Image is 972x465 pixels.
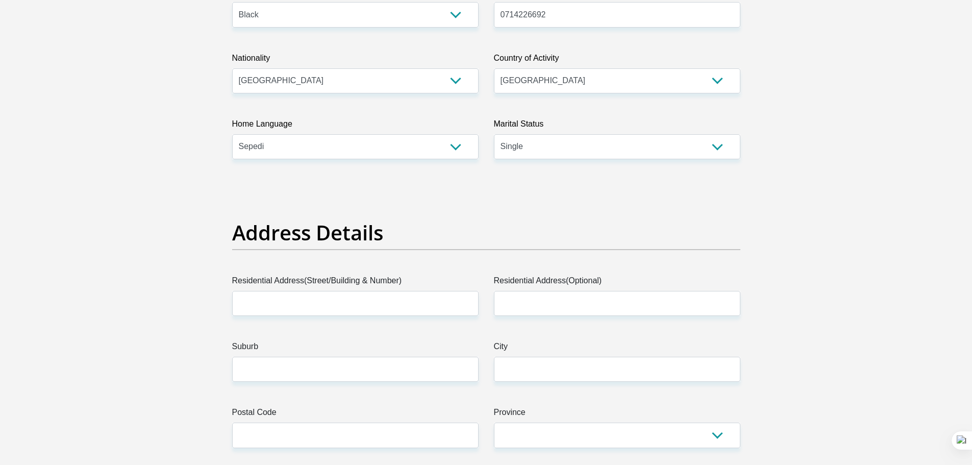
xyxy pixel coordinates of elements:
[232,275,479,291] label: Residential Address(Street/Building & Number)
[494,340,740,357] label: City
[232,406,479,423] label: Postal Code
[494,406,740,423] label: Province
[494,275,740,291] label: Residential Address(Optional)
[494,423,740,448] select: Please Select a Province
[494,2,740,27] input: Contact Number
[232,221,740,245] h2: Address Details
[232,52,479,68] label: Nationality
[494,118,740,134] label: Marital Status
[494,52,740,68] label: Country of Activity
[494,291,740,316] input: Address line 2 (Optional)
[494,357,740,382] input: City
[232,340,479,357] label: Suburb
[232,357,479,382] input: Suburb
[232,118,479,134] label: Home Language
[232,423,479,448] input: Postal Code
[232,291,479,316] input: Valid residential address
